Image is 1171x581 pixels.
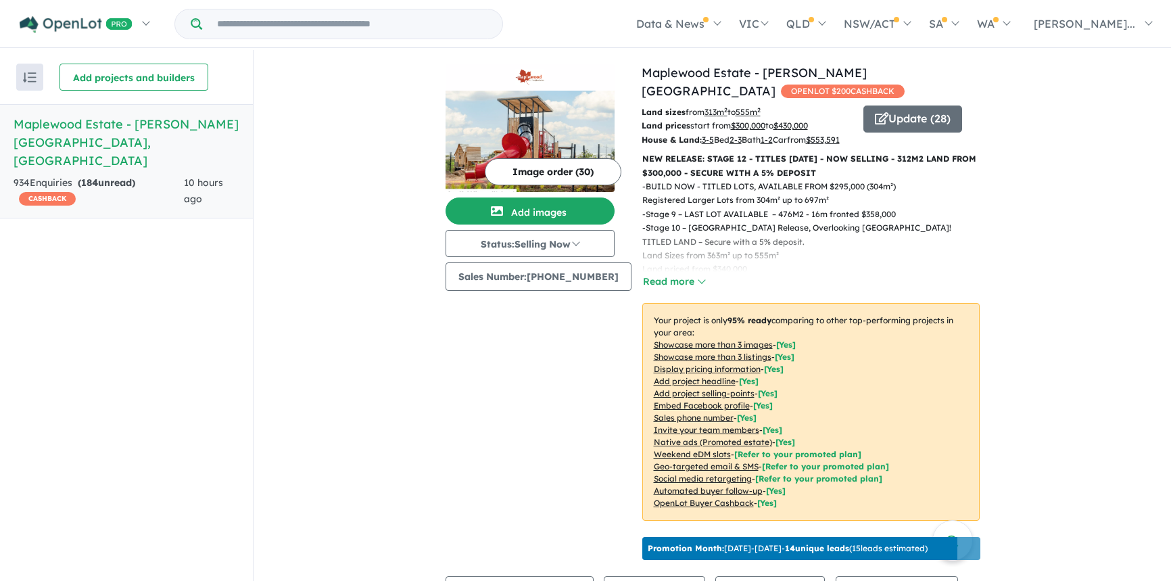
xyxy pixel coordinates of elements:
b: Land prices [642,120,690,131]
p: - Stage 9 – LAST LOT AVAILABLE – 476M2 - 16m fronted $358,000 [642,208,990,221]
span: [ Yes ] [739,376,759,386]
b: Land sizes [642,107,686,117]
u: Add project selling-points [654,388,755,398]
u: Automated buyer follow-up [654,486,763,496]
span: CASHBACK [19,192,76,206]
u: $ 430,000 [773,120,808,131]
a: Maplewood Estate - Melton South LogoMaplewood Estate - Melton South [446,64,615,192]
u: Embed Facebook profile [654,400,750,411]
button: Add images [446,197,615,225]
img: Openlot PRO Logo White [20,16,133,33]
u: 1-2 [761,135,773,145]
u: 3-5 [702,135,714,145]
u: Social media retargeting [654,473,752,484]
u: Geo-targeted email & SMS [654,461,759,471]
p: NEW RELEASE: STAGE 12 - TITLES [DATE] - NOW SELLING - 312M2 LAND FROM $300,000 - SECURE WITH A 5%... [642,152,980,180]
b: 95 % ready [727,315,771,325]
img: sort.svg [23,72,37,83]
p: - Stage 10 – [GEOGRAPHIC_DATA] Release, Overlooking [GEOGRAPHIC_DATA]! TITLED LAND – Secure with ... [642,221,990,290]
img: Maplewood Estate - Melton South [446,91,615,192]
u: Invite your team members [654,425,759,435]
strong: ( unread) [78,177,135,189]
button: Sales Number:[PHONE_NUMBER] [446,262,631,291]
span: [Yes] [766,486,786,496]
b: House & Land: [642,135,702,145]
span: [Yes] [775,437,795,447]
span: [ Yes ] [737,413,757,423]
span: [Yes] [757,498,777,508]
button: Read more [642,274,706,289]
div: 934 Enquir ies [14,175,184,208]
u: Sales phone number [654,413,734,423]
span: [ Yes ] [758,388,778,398]
p: start from [642,119,853,133]
span: to [765,120,808,131]
h5: Maplewood Estate - [PERSON_NAME][GEOGRAPHIC_DATA] , [GEOGRAPHIC_DATA] [14,115,239,170]
u: $ 300,000 [731,120,765,131]
input: Try estate name, suburb, builder or developer [205,9,500,39]
u: OpenLot Buyer Cashback [654,498,754,508]
b: Promotion Month: [648,543,724,553]
span: 184 [81,177,98,189]
span: [Refer to your promoted plan] [762,461,889,471]
u: Display pricing information [654,364,761,374]
span: [ Yes ] [753,400,773,411]
sup: 2 [724,106,727,114]
u: Weekend eDM slots [654,449,731,459]
img: Maplewood Estate - Melton South Logo [451,69,609,85]
span: OPENLOT $ 200 CASHBACK [781,85,905,98]
u: $ 553,591 [806,135,840,145]
p: from [642,106,853,119]
b: 14 unique leads [785,543,849,553]
u: Showcase more than 3 images [654,340,773,350]
span: [Refer to your promoted plan] [734,449,861,459]
a: Maplewood Estate - [PERSON_NAME][GEOGRAPHIC_DATA] [642,65,867,99]
u: 2-3 [730,135,742,145]
p: - BUILD NOW - TITLED LOTS, AVAILABLE FROM $295,000 (304m²) Registered Larger Lots from 304m² up t... [642,180,990,208]
p: Your project is only comparing to other top-performing projects in your area: - - - - - - - - - -... [642,303,980,521]
button: Status:Selling Now [446,230,615,257]
span: [PERSON_NAME]... [1034,17,1135,30]
span: 10 hours ago [184,177,223,205]
button: Add projects and builders [59,64,208,91]
sup: 2 [757,106,761,114]
p: [DATE] - [DATE] - ( 15 leads estimated) [648,542,928,555]
u: 313 m [704,107,727,117]
span: [ Yes ] [775,352,794,362]
p: Bed Bath Car from [642,133,853,147]
button: Update (28) [863,106,962,133]
span: [ Yes ] [764,364,784,374]
u: Showcase more than 3 listings [654,352,771,362]
u: Add project headline [654,376,736,386]
span: to [727,107,761,117]
span: [ Yes ] [763,425,782,435]
u: 555 m [736,107,761,117]
u: Native ads (Promoted estate) [654,437,772,447]
span: [Refer to your promoted plan] [755,473,882,484]
span: [ Yes ] [776,340,796,350]
button: Image order (30) [485,158,621,185]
